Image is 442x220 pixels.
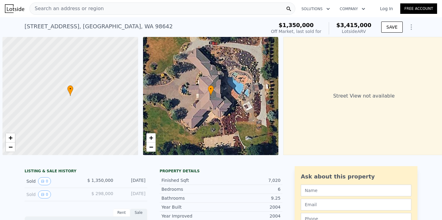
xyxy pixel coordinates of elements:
button: Solutions [297,3,335,14]
div: 2004 [221,213,281,219]
div: 7,020 [221,177,281,183]
div: Year Built [161,204,221,210]
button: Company [335,3,370,14]
div: Sold [26,177,81,185]
div: Bathrooms [161,195,221,201]
div: LISTING & SALE HISTORY [25,169,147,175]
span: • [208,86,214,92]
a: Zoom out [146,142,156,152]
div: Finished Sqft [161,177,221,183]
span: − [149,143,153,151]
span: • [67,86,73,92]
div: Year Improved [161,213,221,219]
span: $ 1,350,000 [87,178,113,183]
a: Free Account [400,3,437,14]
input: Email [301,199,411,210]
div: Off Market, last sold for [271,28,321,34]
button: Show Options [405,21,417,33]
span: − [9,143,13,151]
div: Ask about this property [301,172,411,181]
a: Zoom out [6,142,15,152]
div: 9.25 [221,195,281,201]
div: [DATE] [118,190,145,198]
div: Sale [130,209,147,217]
span: $1,350,000 [279,22,314,28]
div: [DATE] [118,177,145,185]
div: [STREET_ADDRESS] , [GEOGRAPHIC_DATA] , WA 98642 [25,22,173,31]
div: Bedrooms [161,186,221,192]
div: Sold [26,190,81,198]
span: Search an address or region [30,5,104,12]
div: Rent [113,209,130,217]
input: Name [301,185,411,196]
a: Log In [373,6,400,12]
span: $3,415,000 [336,22,371,28]
img: Lotside [5,4,24,13]
button: SAVE [381,22,403,33]
span: + [149,134,153,142]
div: • [67,85,73,96]
div: Property details [160,169,282,174]
div: • [208,85,214,96]
div: 6 [221,186,281,192]
div: Lotside ARV [336,28,371,34]
button: View historical data [38,177,51,185]
span: + [9,134,13,142]
a: Zoom in [6,133,15,142]
a: Zoom in [146,133,156,142]
span: $ 298,000 [91,191,113,196]
button: View historical data [38,190,51,198]
div: 2004 [221,204,281,210]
